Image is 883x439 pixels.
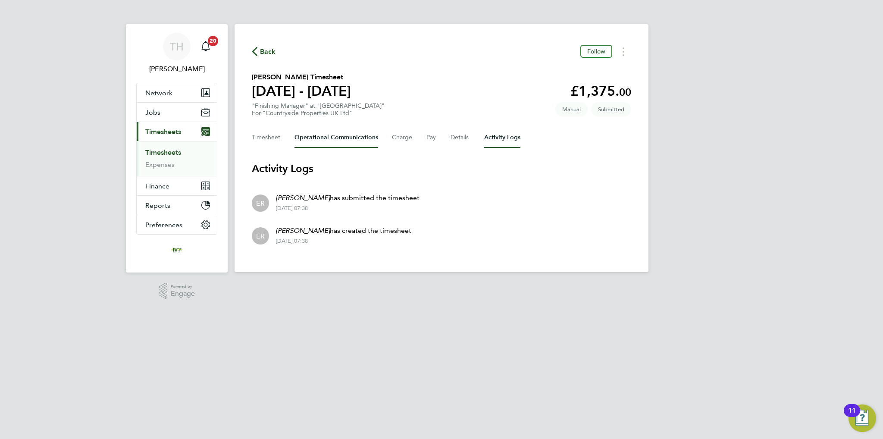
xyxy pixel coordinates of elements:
[252,127,281,148] button: Timesheet
[145,201,170,210] span: Reports
[426,127,437,148] button: Pay
[451,127,470,148] button: Details
[591,102,631,116] span: This timesheet is Submitted.
[145,108,160,116] span: Jobs
[256,198,265,208] span: ER
[276,194,330,202] em: [PERSON_NAME]
[145,89,172,97] span: Network
[580,45,612,58] button: Follow
[294,127,378,148] button: Operational Communications
[145,160,175,169] a: Expenses
[137,141,217,176] div: Timesheets
[252,72,351,82] h2: [PERSON_NAME] Timesheet
[392,127,413,148] button: Charge
[276,238,411,245] div: [DATE] 07:38
[252,82,351,100] h1: [DATE] - [DATE]
[276,226,411,236] p: has created the timesheet
[136,33,217,74] a: TH[PERSON_NAME]
[252,46,276,57] button: Back
[137,176,217,195] button: Finance
[137,122,217,141] button: Timesheets
[208,36,218,46] span: 20
[197,33,214,60] a: 20
[555,102,588,116] span: This timesheet was manually created.
[276,226,330,235] em: [PERSON_NAME]
[137,103,217,122] button: Jobs
[252,227,269,245] div: Emma Randall
[260,47,276,57] span: Back
[619,86,631,98] span: 00
[570,83,631,99] app-decimal: £1,375.
[616,45,631,58] button: Timesheets Menu
[171,290,195,298] span: Engage
[145,182,169,190] span: Finance
[137,215,217,234] button: Preferences
[252,102,385,117] div: "Finishing Manager" at "[GEOGRAPHIC_DATA]"
[849,405,876,432] button: Open Resource Center, 11 new notifications
[170,243,184,257] img: ivyresourcegroup-logo-retina.png
[276,205,420,212] div: [DATE] 07:38
[170,41,184,52] span: TH
[159,283,195,299] a: Powered byEngage
[848,411,856,422] div: 11
[252,110,385,117] div: For "Countryside Properties UK Ltd"
[276,193,420,203] p: has submitted the timesheet
[587,47,605,55] span: Follow
[145,221,182,229] span: Preferences
[145,128,181,136] span: Timesheets
[136,64,217,74] span: Tom Harvey
[484,127,520,148] button: Activity Logs
[171,283,195,290] span: Powered by
[137,196,217,215] button: Reports
[126,24,228,273] nav: Main navigation
[137,83,217,102] button: Network
[136,243,217,257] a: Go to home page
[252,194,269,212] div: Emma Randall
[145,148,181,157] a: Timesheets
[252,162,631,176] h3: Activity Logs
[256,231,265,241] span: ER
